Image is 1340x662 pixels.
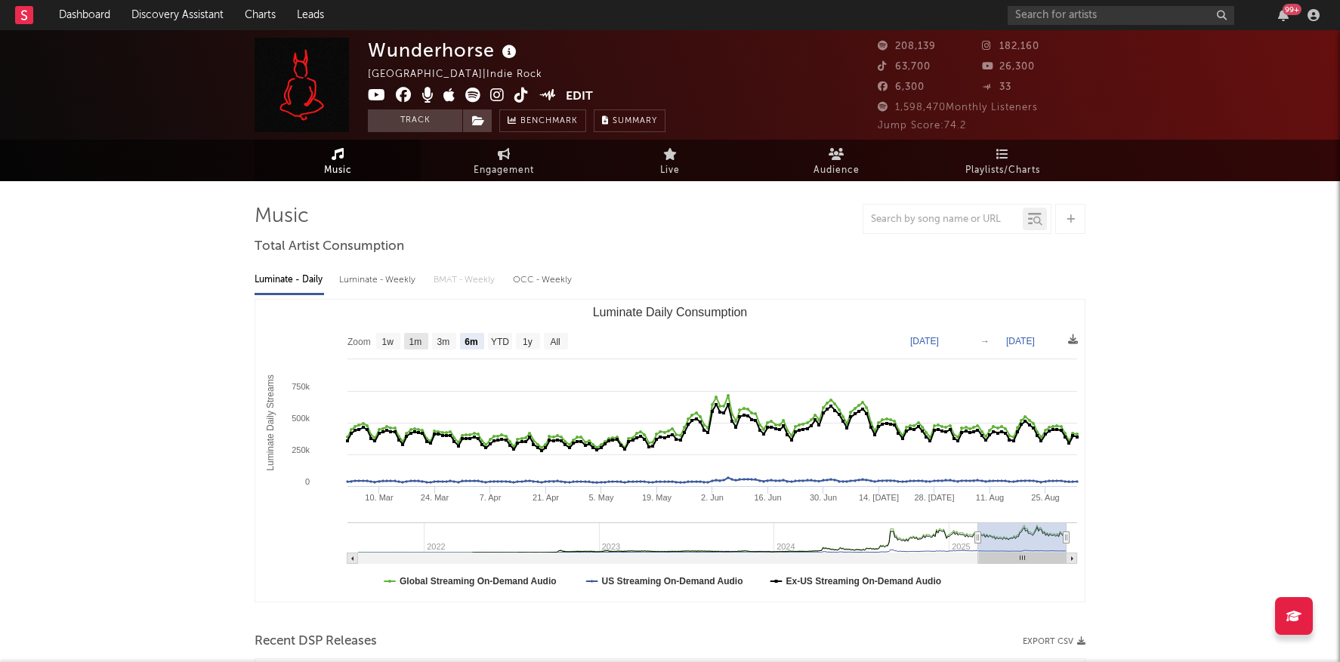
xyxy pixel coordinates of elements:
text: 14. [DATE] [859,493,899,502]
text: Luminate Daily Streams [265,374,276,470]
span: Audience [814,162,860,180]
text: 0 [305,477,310,486]
a: Playlists/Charts [919,140,1085,181]
text: 10. Mar [365,493,394,502]
text: 1w [382,337,394,347]
button: Edit [566,88,593,106]
text: 2. Jun [701,493,724,502]
span: Summary [613,117,657,125]
text: Luminate Daily Consumption [593,306,748,319]
div: OCC - Weekly [513,267,573,293]
span: Total Artist Consumption [255,238,404,256]
span: 6,300 [878,82,925,92]
text: 7. Apr [480,493,502,502]
span: 208,139 [878,42,936,51]
text: [DATE] [910,336,939,346]
text: 5. May [588,493,614,502]
text: 1m [409,337,422,347]
text: Zoom [347,337,371,347]
text: 25. Aug [1031,493,1059,502]
a: Live [587,140,753,181]
span: 1,598,470 Monthly Listeners [878,103,1038,112]
text: 24. Mar [421,493,449,502]
div: Wunderhorse [368,38,520,63]
a: Music [255,140,421,181]
text: 500k [292,414,310,423]
a: Benchmark [499,109,586,132]
span: 63,700 [878,62,931,72]
span: 26,300 [982,62,1035,72]
a: Audience [753,140,919,181]
span: Playlists/Charts [965,162,1040,180]
text: → [980,336,990,346]
text: 1y [523,337,533,347]
text: US Streaming On-Demand Audio [602,576,743,587]
text: Ex-US Streaming On-Demand Audio [786,576,942,587]
a: Engagement [421,140,587,181]
div: 99 + [1283,4,1301,15]
span: Jump Score: 74.2 [878,121,966,131]
text: 11. Aug [976,493,1004,502]
span: Music [324,162,352,180]
text: All [550,337,560,347]
span: 182,160 [982,42,1039,51]
input: Search for artists [1008,6,1234,25]
button: Summary [594,109,665,132]
button: 99+ [1278,9,1289,21]
div: Luminate - Weekly [339,267,418,293]
button: Export CSV [1023,637,1085,646]
text: 21. Apr [533,493,559,502]
text: YTD [491,337,509,347]
text: 30. Jun [810,493,837,502]
span: Engagement [474,162,534,180]
text: 3m [437,337,450,347]
input: Search by song name or URL [863,214,1023,226]
svg: Luminate Daily Consumption [255,300,1085,602]
text: 6m [465,337,477,347]
text: 28. [DATE] [915,493,955,502]
text: 750k [292,382,310,391]
span: Live [660,162,680,180]
span: Recent DSP Releases [255,633,377,651]
text: 19. May [642,493,672,502]
text: [DATE] [1006,336,1035,346]
text: Global Streaming On-Demand Audio [400,576,557,587]
div: Luminate - Daily [255,267,324,293]
button: Track [368,109,462,132]
div: [GEOGRAPHIC_DATA] | Indie Rock [368,66,560,84]
text: 16. Jun [754,493,781,502]
span: Benchmark [520,112,578,131]
span: 33 [982,82,1011,92]
text: 250k [292,445,310,454]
